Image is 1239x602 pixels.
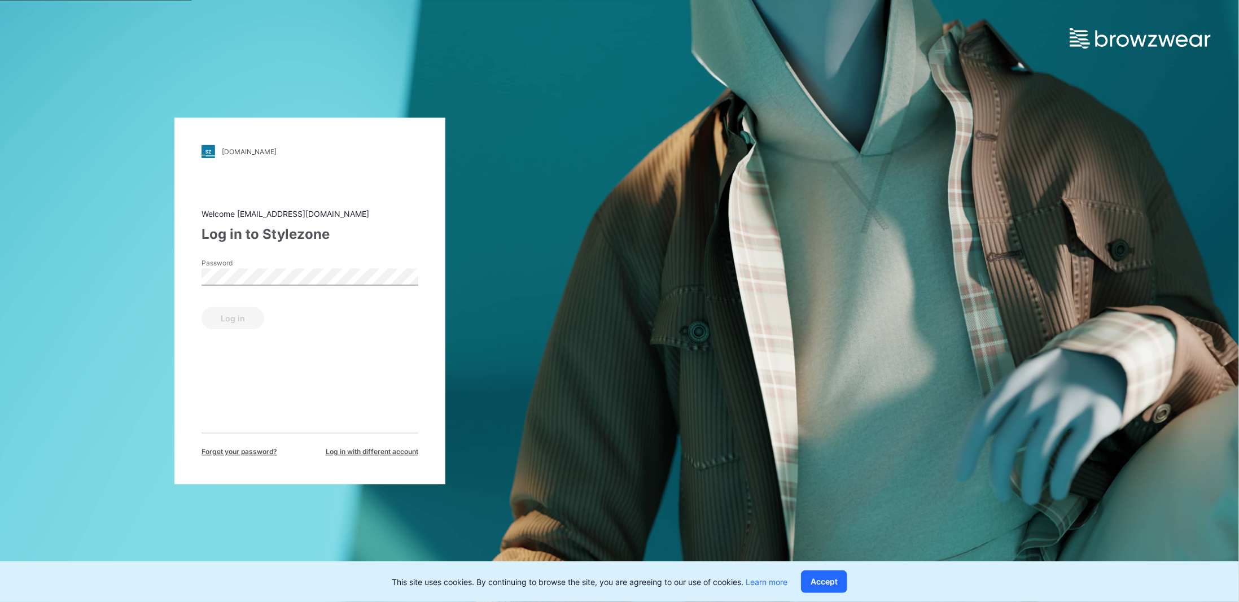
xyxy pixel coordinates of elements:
p: This site uses cookies. By continuing to browse the site, you are agreeing to our use of cookies. [392,576,787,588]
span: Forget your password? [202,447,277,457]
button: Accept [801,570,847,593]
img: stylezone-logo.562084cfcfab977791bfbf7441f1a819.svg [202,145,215,159]
div: Log in to Stylezone [202,225,418,245]
a: [DOMAIN_NAME] [202,145,418,159]
a: Learn more [746,577,787,587]
img: browzwear-logo.e42bd6dac1945053ebaf764b6aa21510.svg [1070,28,1211,49]
label: Password [202,259,281,269]
span: Log in with different account [326,447,418,457]
div: Welcome [EMAIL_ADDRESS][DOMAIN_NAME] [202,208,418,220]
div: [DOMAIN_NAME] [222,147,277,156]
